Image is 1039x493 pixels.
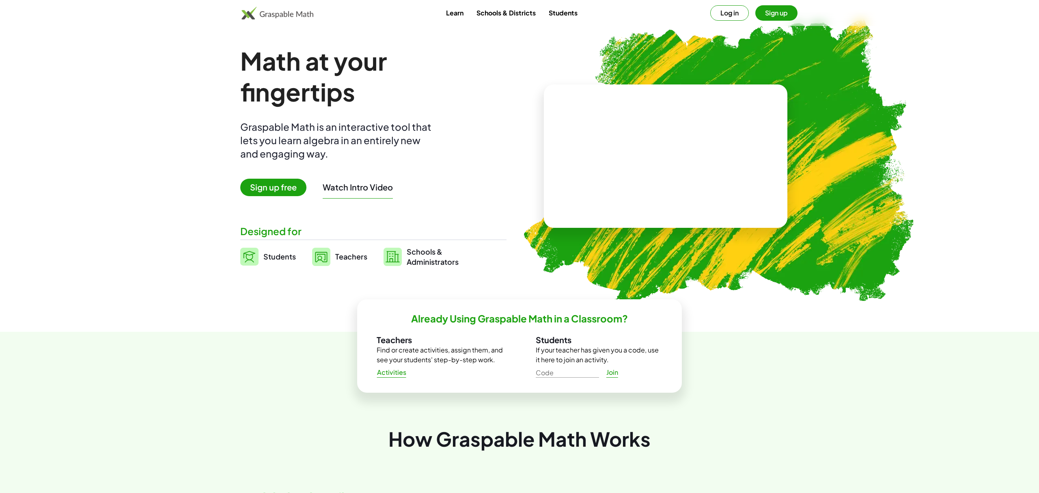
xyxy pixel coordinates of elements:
video: What is this? This is dynamic math notation. Dynamic math notation plays a central role in how Gr... [605,126,726,187]
button: Log in [710,5,749,21]
p: Find or create activities, assign them, and see your students' step-by-step work. [377,345,503,365]
h3: Students [536,335,662,345]
div: Designed for [240,225,507,238]
a: Learn [440,5,470,20]
span: Teachers [335,252,367,261]
a: Schools & Districts [470,5,542,20]
span: Schools & Administrators [407,246,459,267]
div: Graspable Math is an interactive tool that lets you learn algebra in an entirely new and engaging... [240,120,435,160]
button: Watch Intro Video [323,182,393,192]
button: Sign up [755,5,798,21]
img: svg%3e [384,248,402,266]
h3: Teachers [377,335,503,345]
a: Teachers [312,246,367,267]
a: Schools &Administrators [384,246,459,267]
a: Activities [370,365,413,380]
span: Activities [377,368,406,377]
img: svg%3e [240,248,259,266]
h1: Math at your fingertips [240,45,498,107]
img: svg%3e [312,248,330,266]
span: Students [263,252,296,261]
div: How Graspable Math Works [240,425,799,452]
h2: Already Using Graspable Math in a Classroom? [411,312,628,325]
a: Students [542,5,584,20]
span: Join [606,368,618,377]
p: If your teacher has given you a code, use it here to join an activity. [536,345,662,365]
span: Sign up free [240,179,306,196]
a: Join [599,365,625,380]
a: Students [240,246,296,267]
